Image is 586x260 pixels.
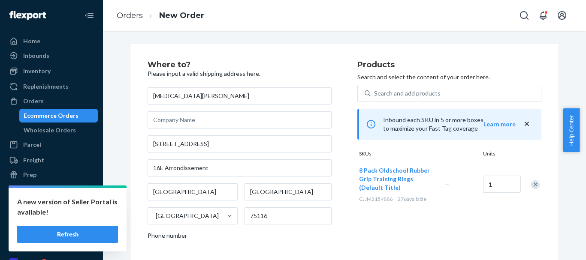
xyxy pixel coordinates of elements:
input: Quantity [483,176,521,193]
a: Ecommerce Orders [19,109,98,123]
input: Street Address 2 (Optional) [148,159,332,176]
div: Ecommerce Orders [24,111,79,120]
button: Close Navigation [81,7,98,24]
a: Billing [5,213,98,227]
input: City [148,183,238,200]
span: CJJM2154886 [359,196,393,202]
span: Phone number [148,231,187,243]
div: Prep [23,170,36,179]
div: Units [481,150,520,159]
a: Inventory [5,64,98,78]
a: Freight [5,153,98,167]
img: Flexport logo [9,11,46,20]
h2: Where to? [148,61,332,69]
div: Orders [23,97,44,105]
p: Please input a valid shipping address here. [148,69,332,78]
button: Open account menu [553,7,571,24]
div: Search and add products [374,89,441,98]
div: Parcel [23,140,41,149]
span: 8 Pack Oldschool Rubber Grip Training Rings (Default Title) [359,167,430,191]
div: SKUs [357,150,481,159]
a: Prep [5,168,98,182]
input: State [245,183,332,200]
button: Open Search Box [516,7,533,24]
div: Freight [23,156,44,164]
button: 8 Pack Oldschool Rubber Grip Training Rings (Default Title) [359,166,434,192]
span: — [444,181,450,188]
a: Returns [5,182,98,196]
div: Replenishments [23,82,69,91]
button: Open notifications [535,7,552,24]
input: First & Last Name [148,87,332,105]
ol: breadcrumbs [110,3,211,28]
input: Company Name [148,111,332,129]
a: Replenishments [5,80,98,93]
input: ZIP Code [245,207,332,224]
div: [GEOGRAPHIC_DATA] [156,212,219,220]
a: Orders [5,94,98,108]
a: Inbounds [5,49,98,63]
input: [GEOGRAPHIC_DATA] [155,212,156,220]
div: Inbound each SKU in 5 or more boxes to maximize your Fast Tag coverage [357,109,541,140]
button: Learn more [483,120,516,129]
button: Help Center [563,108,580,152]
div: Wholesale Orders [24,126,76,134]
button: Refresh [17,226,118,243]
a: New Order [159,11,204,20]
h2: Products [357,61,541,69]
a: Orders [117,11,143,20]
p: Search and select the content of your order here. [357,73,541,81]
button: Integrations [5,241,98,255]
button: close [523,120,531,129]
div: Home [23,37,40,45]
div: Inventory [23,67,51,75]
a: Parcel [5,138,98,152]
a: Reporting [5,198,98,212]
div: Remove Item [531,180,540,189]
input: Street Address [148,135,332,152]
a: Wholesale Orders [19,123,98,137]
div: Inbounds [23,51,49,60]
p: A new version of Seller Portal is available! [17,197,118,217]
div: Returns [23,185,46,194]
a: Home [5,34,98,48]
span: 276 available [398,196,426,202]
